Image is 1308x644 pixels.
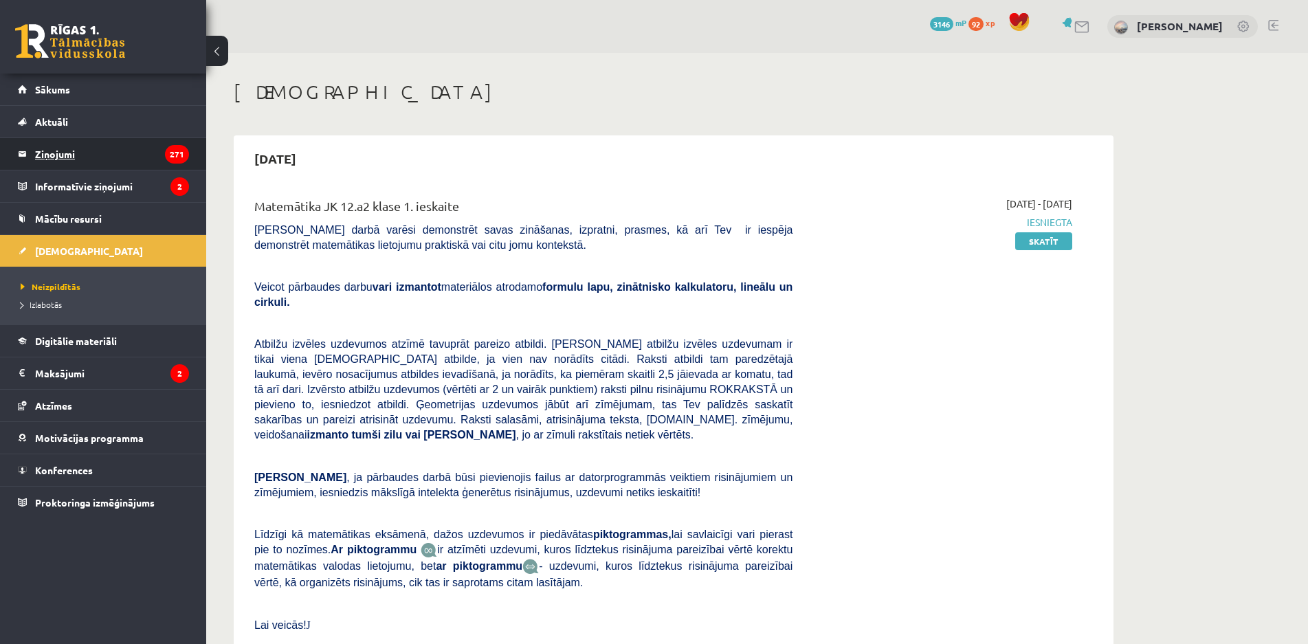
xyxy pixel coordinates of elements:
span: Veicot pārbaudes darbu materiālos atrodamo [254,281,792,308]
span: [DATE] - [DATE] [1006,197,1072,211]
span: , ja pārbaudes darbā būsi pievienojis failus ar datorprogrammās veiktiem risinājumiem un zīmējumi... [254,471,792,498]
span: Atzīmes [35,399,72,412]
span: Digitālie materiāli [35,335,117,347]
a: Izlabotās [21,298,192,311]
a: Maksājumi2 [18,357,189,389]
span: Konferences [35,464,93,476]
a: 92 xp [968,17,1001,28]
i: 271 [165,145,189,164]
span: [PERSON_NAME] [254,471,346,483]
span: Motivācijas programma [35,432,144,444]
i: 2 [170,364,189,383]
span: Iesniegta [813,215,1072,230]
img: wKvN42sLe3LLwAAAABJRU5ErkJggg== [522,559,539,575]
span: [DEMOGRAPHIC_DATA] [35,245,143,257]
a: Digitālie materiāli [18,325,189,357]
div: Matemātika JK 12.a2 klase 1. ieskaite [254,197,792,222]
span: ir atzīmēti uzdevumi, kuros līdztekus risinājuma pareizībai vērtē korektu matemātikas valodas lie... [254,544,792,572]
b: tumši zilu vai [PERSON_NAME] [351,429,516,441]
span: J [307,619,311,631]
a: Atzīmes [18,390,189,421]
a: Proktoringa izmēģinājums [18,487,189,518]
span: Aktuāli [35,115,68,128]
span: Atbilžu izvēles uzdevumos atzīmē tavuprāt pareizo atbildi. [PERSON_NAME] atbilžu izvēles uzdevuma... [254,338,792,441]
span: Mācību resursi [35,212,102,225]
span: 3146 [930,17,953,31]
span: [PERSON_NAME] darbā varēsi demonstrēt savas zināšanas, izpratni, prasmes, kā arī Tev ir iespēja d... [254,224,792,251]
b: ar piktogrammu [436,560,522,572]
span: Proktoringa izmēģinājums [35,496,155,509]
legend: Informatīvie ziņojumi [35,170,189,202]
a: Neizpildītās [21,280,192,293]
b: vari izmantot [373,281,441,293]
span: mP [955,17,966,28]
b: izmanto [307,429,348,441]
img: JfuEzvunn4EvwAAAAASUVORK5CYII= [421,542,437,558]
a: Informatīvie ziņojumi2 [18,170,189,202]
span: Izlabotās [21,299,62,310]
a: Rīgas 1. Tālmācības vidusskola [15,24,125,58]
legend: Maksājumi [35,357,189,389]
a: Ziņojumi271 [18,138,189,170]
h2: [DATE] [241,142,310,175]
span: 92 [968,17,984,31]
a: Konferences [18,454,189,486]
a: Mācību resursi [18,203,189,234]
a: 3146 mP [930,17,966,28]
span: Sākums [35,83,70,96]
span: xp [986,17,995,28]
a: Skatīt [1015,232,1072,250]
span: Neizpildītās [21,281,80,292]
b: formulu lapu, zinātnisko kalkulatoru, lineālu un cirkuli. [254,281,792,308]
span: Lai veicās! [254,619,307,631]
b: Ar piktogrammu [331,544,417,555]
img: Ieva Skadiņa [1114,21,1128,34]
span: Līdzīgi kā matemātikas eksāmenā, dažos uzdevumos ir piedāvātas lai savlaicīgi vari pierast pie to... [254,529,792,555]
h1: [DEMOGRAPHIC_DATA] [234,80,1113,104]
a: [DEMOGRAPHIC_DATA] [18,235,189,267]
a: Motivācijas programma [18,422,189,454]
legend: Ziņojumi [35,138,189,170]
a: Aktuāli [18,106,189,137]
b: piktogrammas, [593,529,672,540]
a: Sākums [18,74,189,105]
i: 2 [170,177,189,196]
a: [PERSON_NAME] [1137,19,1223,33]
